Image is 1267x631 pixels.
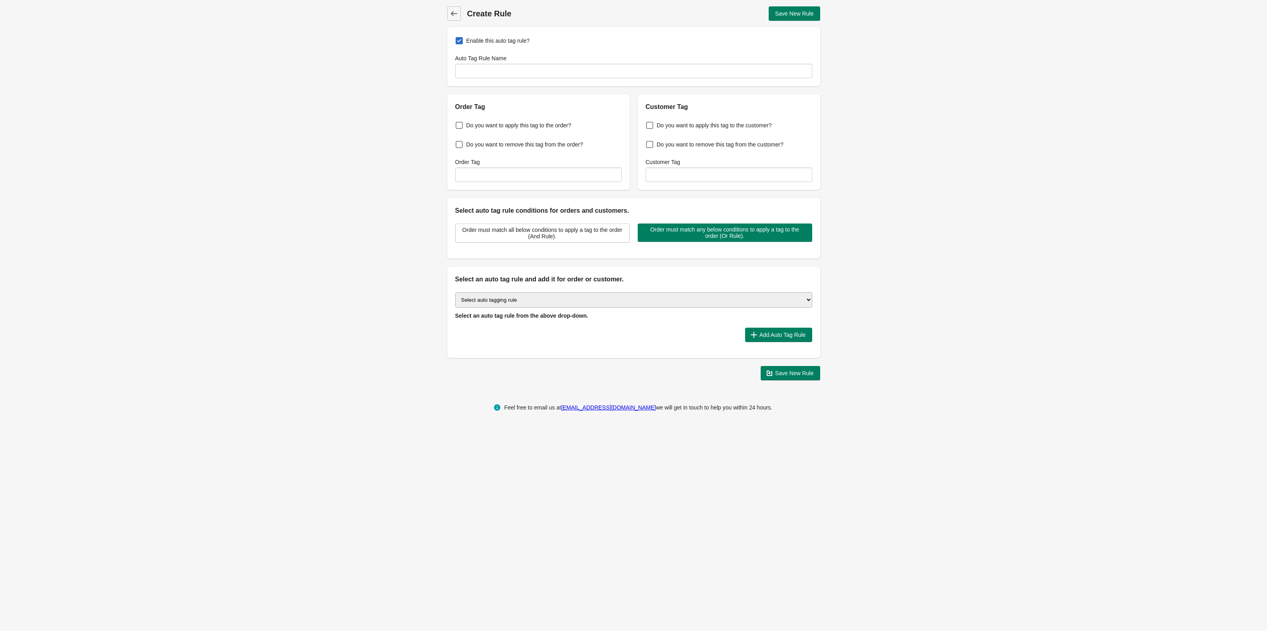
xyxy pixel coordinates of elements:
[638,224,812,242] button: Order must match any below conditions to apply a tag to the order (Or Rule).
[769,6,820,21] button: Save New Rule
[504,403,773,412] div: Feel free to email us at we will get in touch to help you within 24 hours.
[644,226,806,239] span: Order must match any below conditions to apply a tag to the order (Or Rule).
[657,121,772,129] span: Do you want to apply this tag to the customer?
[455,102,622,112] h2: Order Tag
[775,370,814,376] span: Save New Rule
[462,227,623,239] span: Order must match all below conditions to apply a tag to the order (And Rule).
[646,102,812,112] h2: Customer Tag
[455,54,507,62] label: Auto Tag Rule Name
[466,37,530,45] span: Enable this auto tag rule?
[455,313,589,319] span: Select an auto tag rule from the above drop-down.
[455,206,812,216] h2: Select auto tag rule conditions for orders and customers.
[657,140,783,148] span: Do you want to remove this tag from the customer?
[455,158,480,166] label: Order Tag
[561,404,656,411] a: [EMAIL_ADDRESS][DOMAIN_NAME]
[745,328,812,342] button: Add Auto Tag Rule
[775,10,814,17] span: Save New Rule
[759,332,806,338] span: Add Auto Tag Rule
[646,158,680,166] label: Customer Tag
[455,275,812,284] h2: Select an auto tag rule and add it for order or customer.
[466,121,571,129] span: Do you want to apply this tag to the order?
[467,8,634,19] h1: Create Rule
[466,140,583,148] span: Do you want to remove this tag from the order?
[455,224,630,243] button: Order must match all below conditions to apply a tag to the order (And Rule).
[761,366,820,380] button: Save New Rule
